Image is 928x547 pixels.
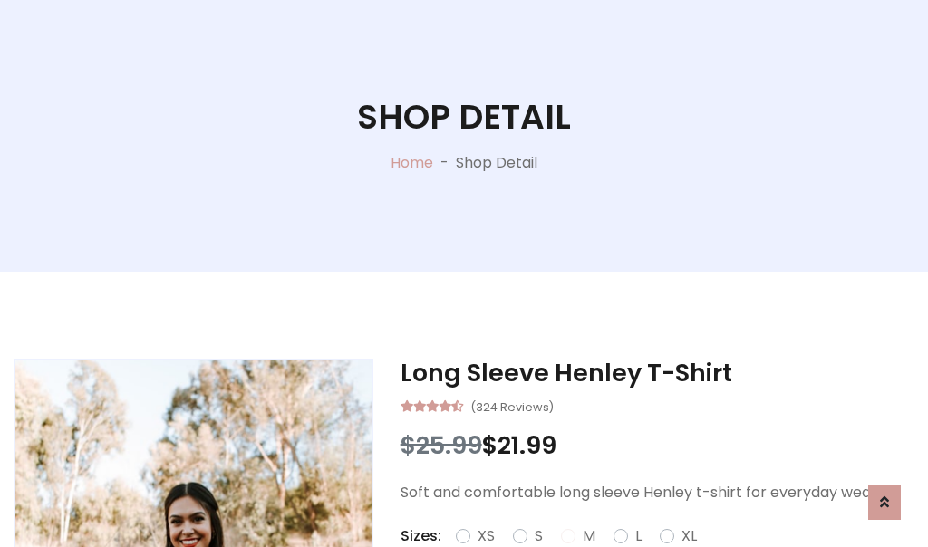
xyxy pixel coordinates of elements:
p: Shop Detail [456,152,537,174]
h1: Shop Detail [357,97,571,138]
p: Sizes: [401,525,441,547]
h3: $ [401,431,914,460]
label: XS [478,525,495,547]
label: XL [681,525,697,547]
span: 21.99 [498,428,556,462]
p: Soft and comfortable long sleeve Henley t-shirt for everyday wear. [401,482,914,504]
label: L [635,525,642,547]
h3: Long Sleeve Henley T-Shirt [401,359,914,388]
span: $25.99 [401,428,482,462]
a: Home [391,152,433,173]
label: M [583,525,595,547]
small: (324 Reviews) [470,395,554,417]
label: S [535,525,543,547]
p: - [433,152,456,174]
